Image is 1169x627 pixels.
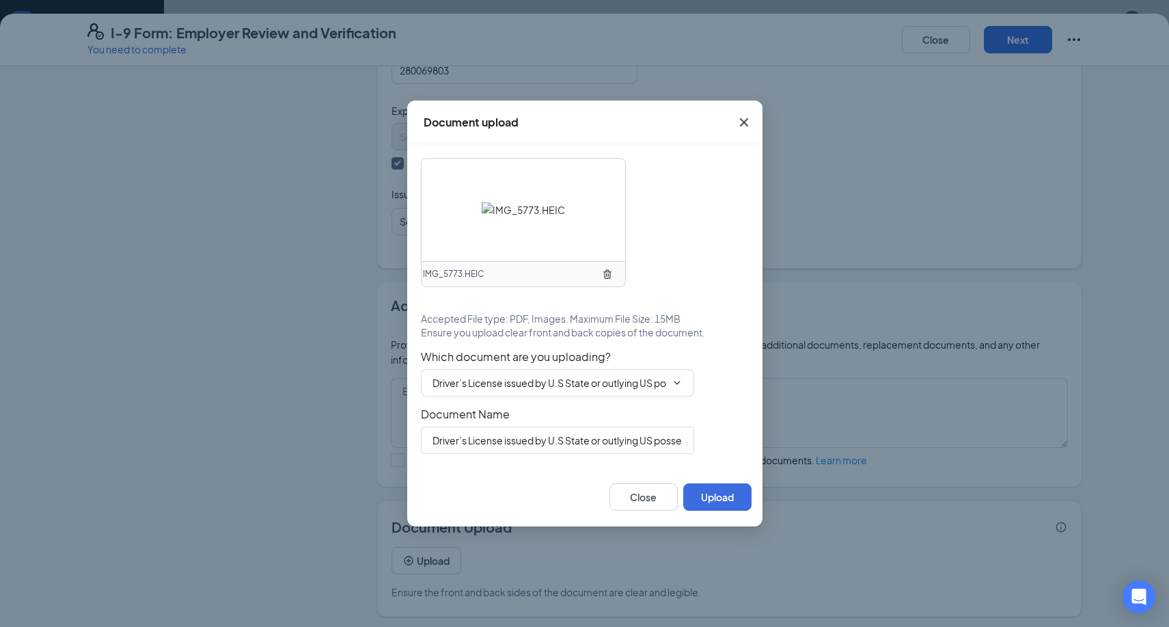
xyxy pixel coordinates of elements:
[421,312,680,325] span: Accepted File type: PDF, Images. Maximum File Size: 15MB
[421,408,749,421] span: Document Name
[432,375,666,390] input: Select document type
[1123,581,1155,613] div: Open Intercom Messenger
[423,268,484,281] span: IMG_5773.HEIC
[609,483,678,511] button: Close
[482,202,565,217] img: IMG_5773.HEIC
[683,483,752,511] button: Upload
[421,350,749,364] span: Which document are you uploading?
[736,114,752,131] svg: Cross
[421,325,705,339] span: Ensure you upload clear front and back copies of the document.
[421,427,694,454] input: Enter document name
[596,263,618,285] button: TrashOutline
[726,101,762,144] button: Close
[424,115,519,130] div: Document upload
[602,269,613,280] svg: TrashOutline
[672,377,683,388] svg: ChevronDown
